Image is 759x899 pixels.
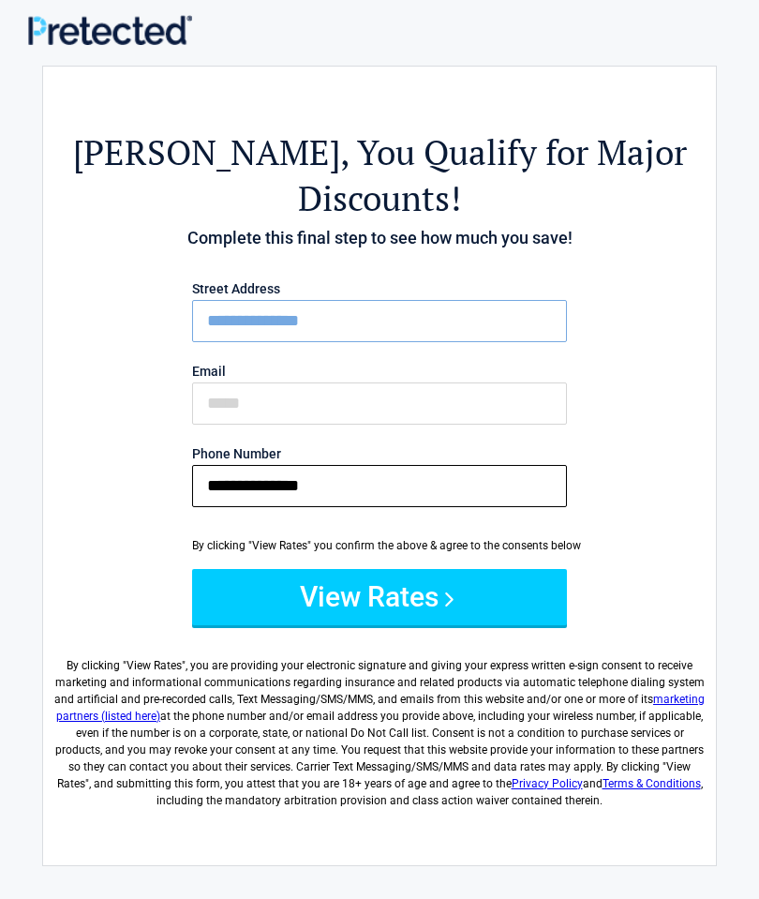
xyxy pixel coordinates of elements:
h2: , You Qualify for Major Discounts! [52,129,707,221]
img: Main Logo [28,15,192,45]
div: By clicking "View Rates" you confirm the above & agree to the consents below [192,537,567,554]
label: Phone Number [192,447,567,460]
span: [PERSON_NAME] [73,129,340,175]
h4: Complete this final step to see how much you save! [52,226,707,250]
label: Email [192,365,567,378]
label: Street Address [192,282,567,295]
span: View Rates [126,659,182,672]
button: View Rates [192,569,567,625]
a: marketing partners (listed here) [56,693,705,723]
a: Terms & Conditions [603,777,701,790]
label: By clicking " ", you are providing your electronic signature and giving your express written e-si... [52,642,707,809]
a: Privacy Policy [512,777,583,790]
